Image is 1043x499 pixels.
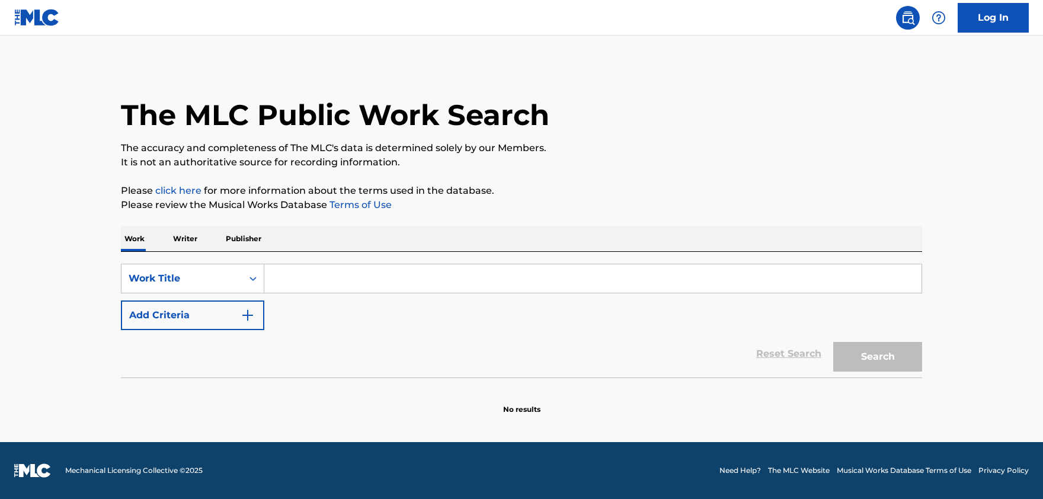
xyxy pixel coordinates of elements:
[65,465,203,476] span: Mechanical Licensing Collective © 2025
[327,199,392,210] a: Terms of Use
[932,11,946,25] img: help
[121,300,264,330] button: Add Criteria
[129,271,235,286] div: Work Title
[121,264,922,378] form: Search Form
[503,390,540,415] p: No results
[768,465,830,476] a: The MLC Website
[121,184,922,198] p: Please for more information about the terms used in the database.
[927,6,951,30] div: Help
[121,226,148,251] p: Work
[222,226,265,251] p: Publisher
[719,465,761,476] a: Need Help?
[121,141,922,155] p: The accuracy and completeness of The MLC's data is determined solely by our Members.
[14,9,60,26] img: MLC Logo
[978,465,1029,476] a: Privacy Policy
[121,198,922,212] p: Please review the Musical Works Database
[155,185,201,196] a: click here
[837,465,971,476] a: Musical Works Database Terms of Use
[14,463,51,478] img: logo
[901,11,915,25] img: search
[169,226,201,251] p: Writer
[121,155,922,169] p: It is not an authoritative source for recording information.
[241,308,255,322] img: 9d2ae6d4665cec9f34b9.svg
[958,3,1029,33] a: Log In
[121,97,549,133] h1: The MLC Public Work Search
[896,6,920,30] a: Public Search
